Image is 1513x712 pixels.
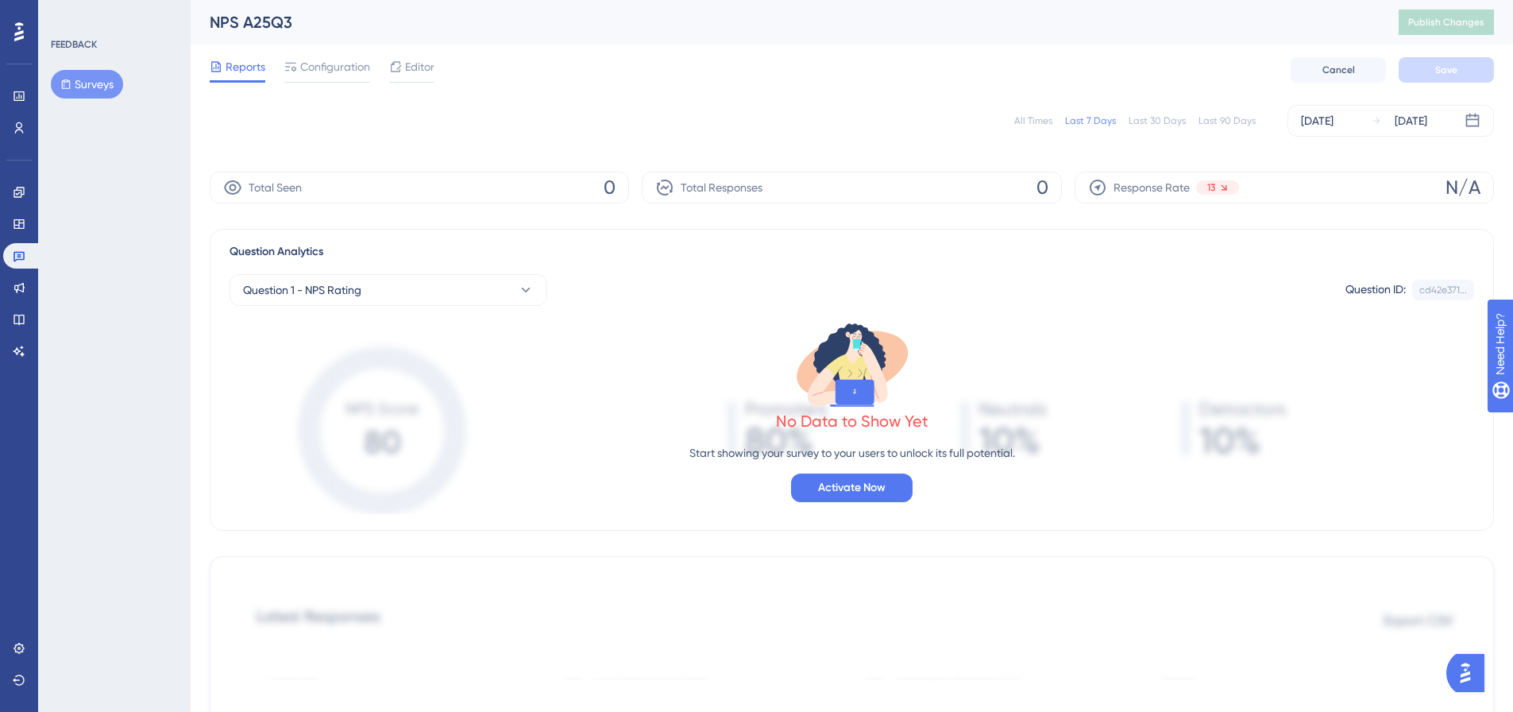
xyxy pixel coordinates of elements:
[243,281,361,300] span: Question 1 - NPS Rating
[226,57,265,76] span: Reports
[51,70,123,99] button: Surveys
[1291,57,1386,83] button: Cancel
[1419,284,1467,296] div: cd42e371...
[1114,178,1190,197] span: Response Rate
[689,443,1015,462] p: Start showing your survey to your users to unlock its full potential.
[37,4,99,23] span: Need Help?
[51,38,97,51] div: FEEDBACK
[1322,64,1355,76] span: Cancel
[230,242,323,261] span: Question Analytics
[1408,16,1484,29] span: Publish Changes
[1036,175,1048,200] span: 0
[604,175,616,200] span: 0
[1435,64,1457,76] span: Save
[776,410,928,432] div: No Data to Show Yet
[249,178,302,197] span: Total Seen
[1445,175,1480,200] span: N/A
[791,474,913,502] button: Activate Now
[1014,114,1052,127] div: All Times
[818,478,886,497] span: Activate Now
[1207,181,1215,194] span: 13
[1395,111,1427,130] div: [DATE]
[210,11,1359,33] div: NPS A25Q3
[1399,57,1494,83] button: Save
[1399,10,1494,35] button: Publish Changes
[1301,111,1334,130] div: [DATE]
[681,178,762,197] span: Total Responses
[1345,280,1406,300] div: Question ID:
[1198,114,1256,127] div: Last 90 Days
[1129,114,1186,127] div: Last 30 Days
[405,57,434,76] span: Editor
[1446,649,1494,697] iframe: UserGuiding AI Assistant Launcher
[300,57,370,76] span: Configuration
[1065,114,1116,127] div: Last 7 Days
[230,274,547,306] button: Question 1 - NPS Rating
